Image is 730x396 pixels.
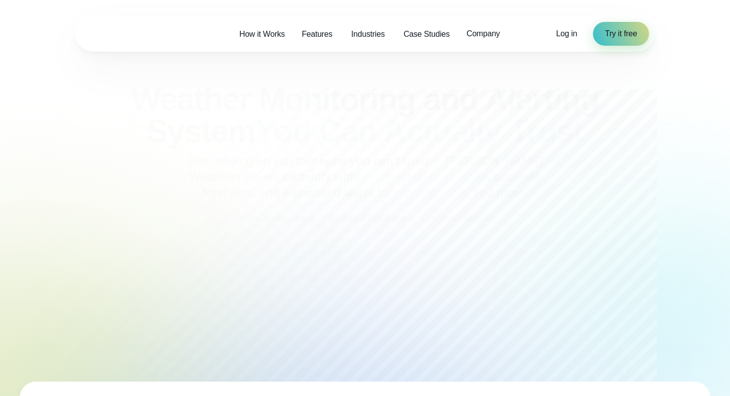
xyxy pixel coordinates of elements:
a: Log in [556,28,577,40]
a: Case Studies [395,24,458,44]
span: Features [302,28,333,40]
a: How it Works [231,24,293,44]
span: Industries [351,28,384,40]
span: Case Studies [404,28,450,40]
a: Try it free [593,22,649,46]
span: Log in [556,29,577,38]
span: Company [467,28,500,40]
span: How it Works [239,28,285,40]
span: Try it free [605,28,637,40]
